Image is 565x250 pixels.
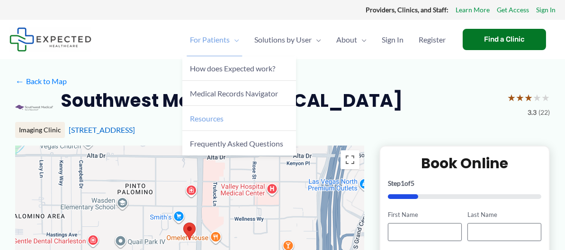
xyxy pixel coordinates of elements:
h2: Southwest Medical [MEDICAL_DATA] [61,89,403,112]
span: Frequently Asked Questions [190,139,283,148]
h2: Book Online [388,154,541,172]
a: Get Access [497,4,529,16]
a: Sign In [374,23,411,56]
label: Last Name [467,210,541,219]
span: 1 [401,179,404,187]
span: (22) [538,106,550,119]
strong: Providers, Clinics, and Staff: [366,6,448,14]
span: Solutions by User [254,23,312,56]
a: For PatientsMenu Toggle [182,23,247,56]
span: About [336,23,357,56]
a: Learn More [456,4,490,16]
a: Sign In [536,4,556,16]
span: Menu Toggle [312,23,321,56]
label: First Name [388,210,462,219]
span: How does Expected work? [190,64,275,73]
span: 5 [411,179,414,187]
span: ★ [507,89,516,106]
button: Toggle fullscreen view [341,150,359,169]
span: Menu Toggle [357,23,367,56]
a: Resources [182,106,296,131]
span: ★ [524,89,533,106]
span: ★ [533,89,541,106]
a: Medical Records Navigator [182,81,296,106]
span: Register [419,23,446,56]
a: Find a Clinic [463,29,546,50]
span: 3.3 [528,106,537,119]
a: [STREET_ADDRESS] [69,125,135,134]
a: How does Expected work? [182,56,296,81]
a: Register [411,23,453,56]
p: Step of [388,180,541,187]
nav: Primary Site Navigation [182,23,453,56]
span: Sign In [382,23,404,56]
a: Frequently Asked Questions [182,131,296,155]
a: Solutions by UserMenu Toggle [247,23,329,56]
span: Resources [190,114,224,123]
span: ★ [516,89,524,106]
div: Imaging Clinic [15,122,65,138]
img: Expected Healthcare Logo - side, dark font, small [9,27,91,52]
span: Menu Toggle [230,23,239,56]
span: ← [15,77,24,86]
span: For Patients [190,23,230,56]
a: ←Back to Map [15,74,67,88]
span: Medical Records Navigator [190,89,278,98]
span: ★ [541,89,550,106]
a: AboutMenu Toggle [329,23,374,56]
